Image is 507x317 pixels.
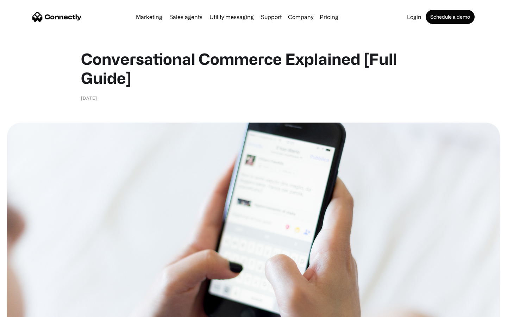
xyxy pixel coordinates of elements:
a: Schedule a demo [426,10,475,24]
ul: Language list [14,305,42,315]
a: Support [258,14,284,20]
a: Utility messaging [207,14,257,20]
a: Sales agents [167,14,205,20]
div: Company [288,12,313,22]
aside: Language selected: English [7,305,42,315]
a: Login [404,14,424,20]
div: [DATE] [81,94,97,101]
a: Pricing [317,14,341,20]
h1: Conversational Commerce Explained [Full Guide] [81,49,426,87]
a: Marketing [133,14,165,20]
